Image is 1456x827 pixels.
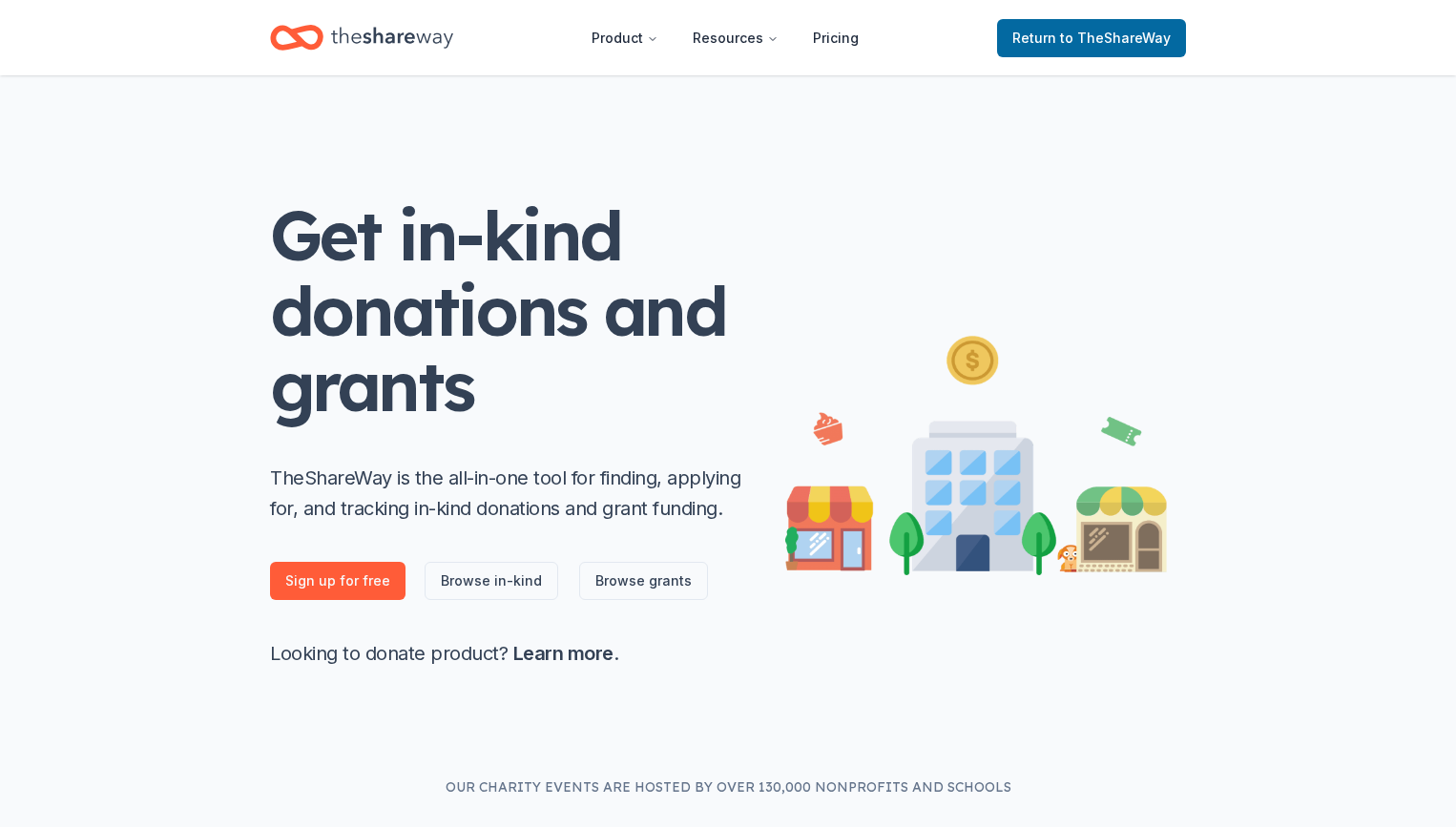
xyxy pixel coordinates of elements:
nav: Main [576,15,874,60]
a: Home [270,15,453,60]
p: Looking to donate product? . [270,638,747,669]
a: Sign up for free [270,562,406,600]
a: Browse in-kind [425,562,558,600]
a: Pricing [798,19,874,57]
p: TheShareWay is the all-in-one tool for finding, applying for, and tracking in-kind donations and ... [270,463,747,524]
a: Learn more [513,642,614,665]
img: Illustration for landing page [785,328,1167,575]
span: to TheShareWay [1060,30,1171,46]
button: Product [576,19,674,57]
h1: Get in-kind donations and grants [270,197,747,424]
span: Return [1012,27,1171,50]
button: Resources [677,19,794,57]
a: Returnto TheShareWay [997,19,1186,57]
a: Browse grants [579,562,708,600]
